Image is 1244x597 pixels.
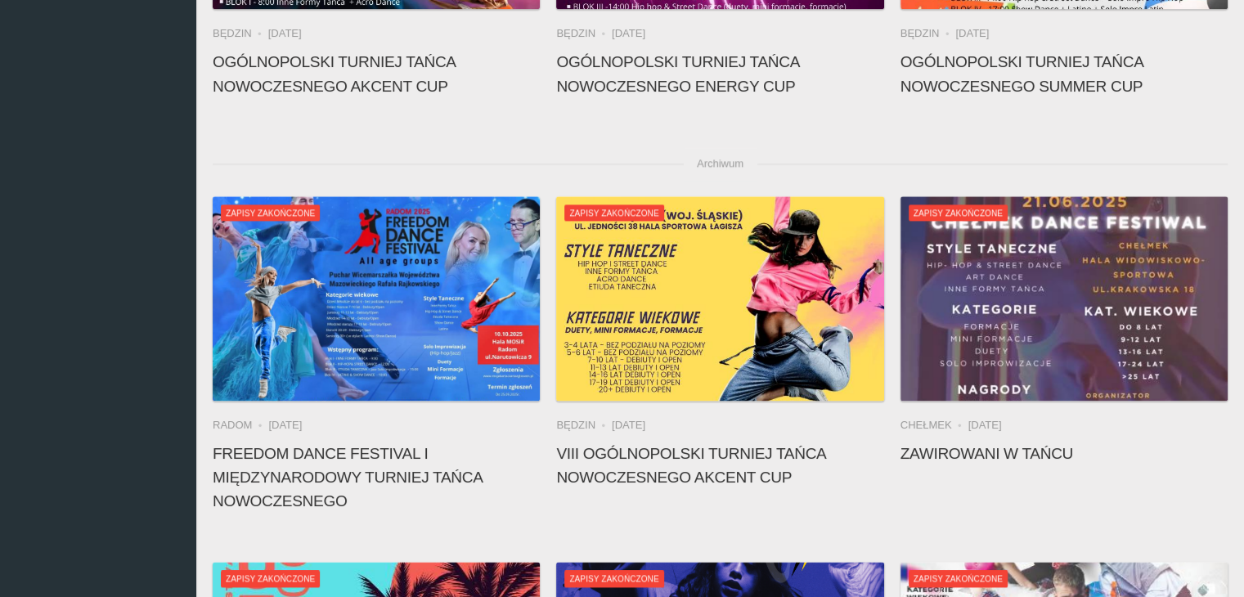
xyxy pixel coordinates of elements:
[556,442,883,489] h4: VIII Ogólnopolski Turniej Tańca Nowoczesnego AKCENT CUP
[909,204,1008,221] span: Zapisy zakończone
[968,417,1002,433] li: [DATE]
[556,25,612,42] li: Będzin
[900,417,968,433] li: Chełmek
[268,417,302,433] li: [DATE]
[900,196,1228,401] img: Zawirowani w tańcu
[213,50,540,97] h4: Ogólnopolski Turniej Tańca Nowoczesnego AKCENT CUP
[955,25,989,42] li: [DATE]
[556,50,883,97] h4: Ogólnopolski Turniej Tańca Nowoczesnego ENERGY CUP
[900,25,956,42] li: Będzin
[612,25,645,42] li: [DATE]
[221,204,320,221] span: Zapisy zakończone
[213,417,268,433] li: Radom
[900,442,1228,465] h4: Zawirowani w tańcu
[684,147,757,180] span: Archiwum
[564,570,663,586] span: Zapisy zakończone
[556,417,612,433] li: Będzin
[556,196,883,401] img: VIII Ogólnopolski Turniej Tańca Nowoczesnego AKCENT CUP
[556,196,883,401] a: VIII Ogólnopolski Turniej Tańca Nowoczesnego AKCENT CUPZapisy zakończone
[900,196,1228,401] a: Zawirowani w tańcu Zapisy zakończone
[213,196,540,401] a: FREEDOM DANCE FESTIVAL I Międzynarodowy Turniej Tańca NowoczesnegoZapisy zakończone
[900,50,1228,97] h4: Ogólnopolski Turniej Tańca Nowoczesnego SUMMER CUP
[213,442,540,514] h4: FREEDOM DANCE FESTIVAL I Międzynarodowy Turniej Tańca Nowoczesnego
[268,25,302,42] li: [DATE]
[909,570,1008,586] span: Zapisy zakończone
[213,25,268,42] li: Będzin
[213,196,540,401] img: FREEDOM DANCE FESTIVAL I Międzynarodowy Turniej Tańca Nowoczesnego
[221,570,320,586] span: Zapisy zakończone
[564,204,663,221] span: Zapisy zakończone
[612,417,645,433] li: [DATE]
